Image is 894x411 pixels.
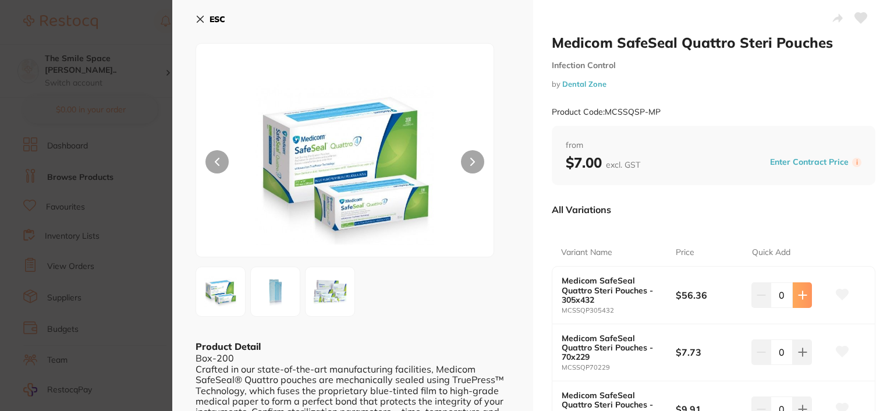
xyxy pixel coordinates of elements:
[254,272,296,311] img: b3VjaC5qcGc
[676,247,694,258] p: Price
[552,80,875,88] small: by
[210,14,225,24] b: ESC
[676,289,744,302] b: $56.36
[562,79,606,88] a: Dental Zone
[562,334,664,362] b: Medicom SafeSeal Quattro Steri Pouches - 70x229
[562,307,676,314] small: MCSSQP305432
[200,271,242,313] img: eDUwMC0xLmpwZw
[552,107,661,117] small: Product Code: MCSSQSP-MP
[256,73,434,257] img: eDUwMC0xLmpwZw
[767,157,852,168] button: Enter Contract Price
[562,276,664,304] b: Medicom SafeSeal Quattro Steri Pouches - 305x432
[752,247,790,258] p: Quick Add
[676,346,744,359] b: $7.73
[196,9,225,29] button: ESC
[196,341,261,352] b: Product Detail
[852,158,861,167] label: i
[606,160,640,170] span: excl. GST
[552,34,875,51] h2: Medicom SafeSeal Quattro Steri Pouches
[566,154,640,171] b: $7.00
[566,140,861,151] span: from
[562,364,676,371] small: MCSSQP70229
[561,247,612,258] p: Variant Name
[552,61,875,70] small: Infection Control
[309,271,351,313] img: LWZhbWx5LmpwZw
[552,204,611,215] p: All Variations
